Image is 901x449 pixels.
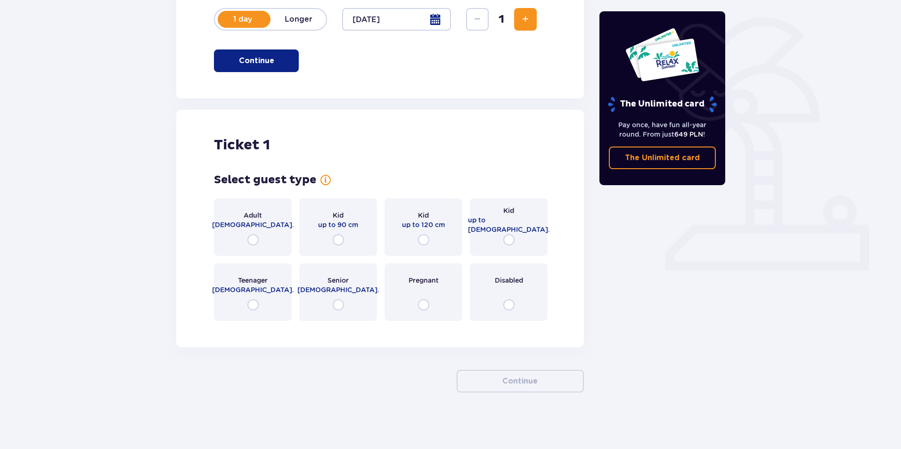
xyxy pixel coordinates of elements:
span: 1 [491,12,512,26]
span: Disabled [495,276,523,285]
p: Continue [239,56,274,66]
a: The Unlimited card [609,147,716,169]
button: Increase [514,8,537,31]
p: Longer [270,14,326,24]
span: Kid [333,211,344,220]
p: Pay once, have fun all-year round. From just ! [609,120,716,139]
span: Kid [503,206,514,215]
button: Continue [214,49,299,72]
p: The Unlimited card [625,153,700,163]
span: [DEMOGRAPHIC_DATA]. [212,220,294,229]
span: Kid [418,211,429,220]
button: Decrease [466,8,489,31]
span: up to 90 cm [318,220,358,229]
h2: Ticket 1 [214,136,270,154]
span: 649 PLN [674,131,703,138]
span: Pregnant [409,276,439,285]
p: Continue [502,376,538,386]
h3: Select guest type [214,173,316,187]
span: up to [DEMOGRAPHIC_DATA]. [468,215,550,234]
img: Two entry cards to Suntago with the word 'UNLIMITED RELAX', featuring a white background with tro... [625,27,700,82]
span: Adult [244,211,262,220]
p: The Unlimited card [607,96,718,113]
span: Senior [328,276,349,285]
button: Continue [457,370,584,392]
span: [DEMOGRAPHIC_DATA]. [297,285,379,294]
span: [DEMOGRAPHIC_DATA]. [212,285,294,294]
span: Teenager [238,276,268,285]
p: 1 day [215,14,270,24]
span: up to 120 cm [402,220,445,229]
